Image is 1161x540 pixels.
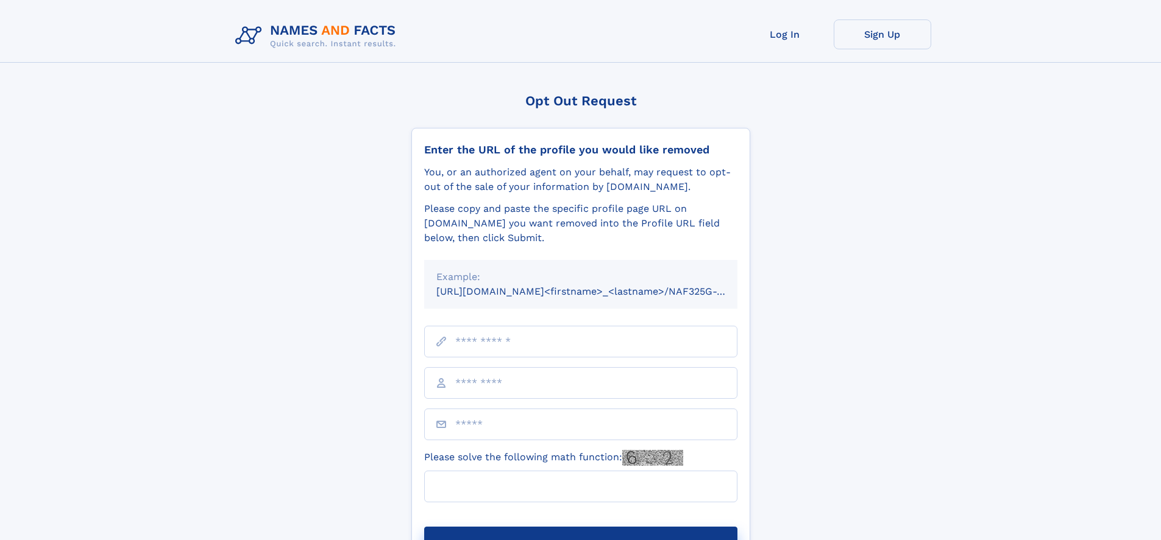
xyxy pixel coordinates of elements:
[411,93,750,108] div: Opt Out Request
[424,202,737,245] div: Please copy and paste the specific profile page URL on [DOMAIN_NAME] you want removed into the Pr...
[834,19,931,49] a: Sign Up
[436,270,725,284] div: Example:
[230,19,406,52] img: Logo Names and Facts
[424,450,683,466] label: Please solve the following math function:
[436,286,761,297] small: [URL][DOMAIN_NAME]<firstname>_<lastname>/NAF325G-xxxxxxxx
[736,19,834,49] a: Log In
[424,165,737,194] div: You, or an authorized agent on your behalf, may request to opt-out of the sale of your informatio...
[424,143,737,156] div: Enter the URL of the profile you would like removed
